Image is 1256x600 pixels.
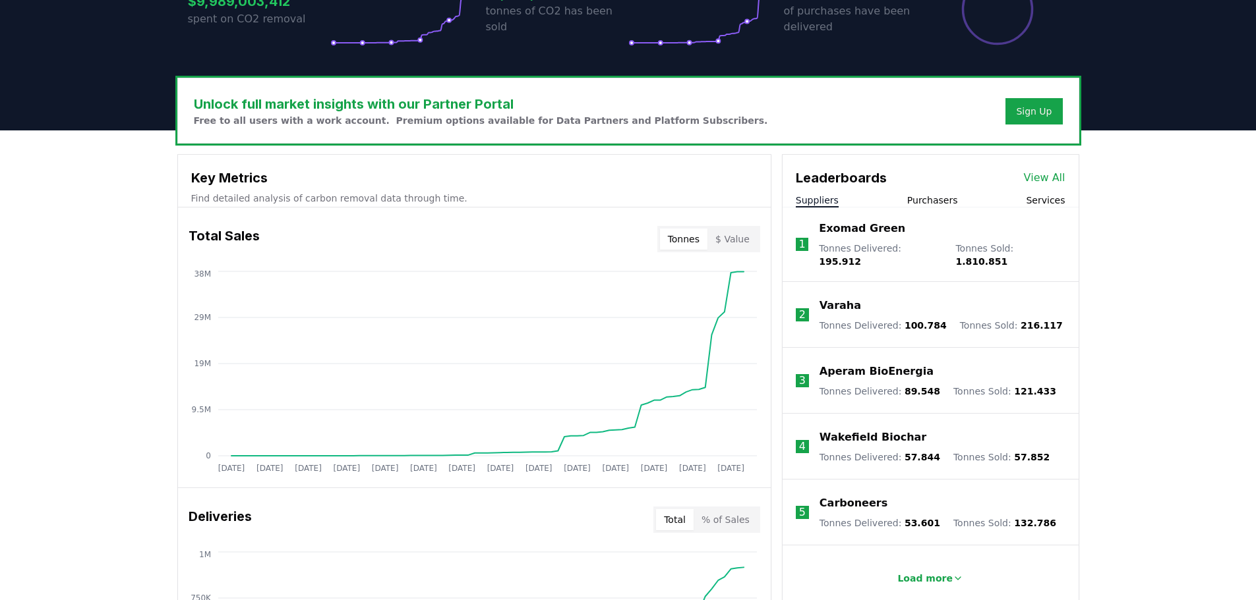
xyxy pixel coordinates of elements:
[820,429,926,445] a: Wakefield Biochar
[194,359,211,368] tspan: 19M
[905,452,940,462] span: 57.844
[656,509,694,530] button: Total
[602,464,629,473] tspan: [DATE]
[295,464,322,473] tspan: [DATE]
[448,464,475,473] tspan: [DATE]
[694,509,758,530] button: % of Sales
[1026,194,1065,207] button: Services
[819,256,861,267] span: 195.912
[953,450,1050,464] p: Tonnes Sold :
[189,506,252,533] h3: Deliveries
[960,319,1063,332] p: Tonnes Sold :
[1014,518,1056,528] span: 132.786
[218,464,245,473] tspan: [DATE]
[905,386,940,396] span: 89.548
[820,319,947,332] p: Tonnes Delivered :
[820,385,940,398] p: Tonnes Delivered :
[1024,170,1065,186] a: View All
[796,168,887,188] h3: Leaderboards
[1016,105,1052,118] a: Sign Up
[799,439,806,454] p: 4
[820,516,940,530] p: Tonnes Delivered :
[820,450,940,464] p: Tonnes Delivered :
[194,94,768,114] h3: Unlock full market insights with our Partner Portal
[640,464,667,473] tspan: [DATE]
[819,242,942,268] p: Tonnes Delivered :
[191,405,210,414] tspan: 9.5M
[819,221,905,236] a: Exomad Green
[191,192,758,205] p: Find detailed analysis of carbon removal data through time.
[897,572,953,585] p: Load more
[717,464,744,473] tspan: [DATE]
[206,451,211,460] tspan: 0
[564,464,591,473] tspan: [DATE]
[820,298,861,314] a: Varaha
[953,516,1056,530] p: Tonnes Sold :
[905,518,940,528] span: 53.601
[1005,98,1062,124] button: Sign Up
[905,320,947,331] span: 100.784
[796,194,839,207] button: Suppliers
[799,505,806,520] p: 5
[487,464,514,473] tspan: [DATE]
[191,168,758,188] h3: Key Metrics
[887,565,974,591] button: Load more
[799,307,806,323] p: 2
[194,269,211,279] tspan: 38M
[955,242,1065,268] p: Tonnes Sold :
[660,229,707,250] button: Tonnes
[799,373,806,389] p: 3
[820,364,934,379] a: Aperam BioEnergia
[194,313,211,322] tspan: 29M
[798,236,805,252] p: 1
[955,256,1007,267] span: 1.810.851
[199,550,211,559] tspan: 1M
[410,464,437,473] tspan: [DATE]
[1014,452,1050,462] span: 57.852
[333,464,360,473] tspan: [DATE]
[194,114,768,127] p: Free to all users with a work account. Premium options available for Data Partners and Platform S...
[953,385,1056,398] p: Tonnes Sold :
[486,3,628,35] p: tonnes of CO2 has been sold
[525,464,552,473] tspan: [DATE]
[784,3,926,35] p: of purchases have been delivered
[707,229,758,250] button: $ Value
[256,464,283,473] tspan: [DATE]
[1021,320,1063,331] span: 216.117
[907,194,958,207] button: Purchasers
[188,11,330,27] p: spent on CO2 removal
[189,226,260,252] h3: Total Sales
[1014,386,1056,396] span: 121.433
[679,464,706,473] tspan: [DATE]
[820,495,887,511] a: Carboneers
[371,464,398,473] tspan: [DATE]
